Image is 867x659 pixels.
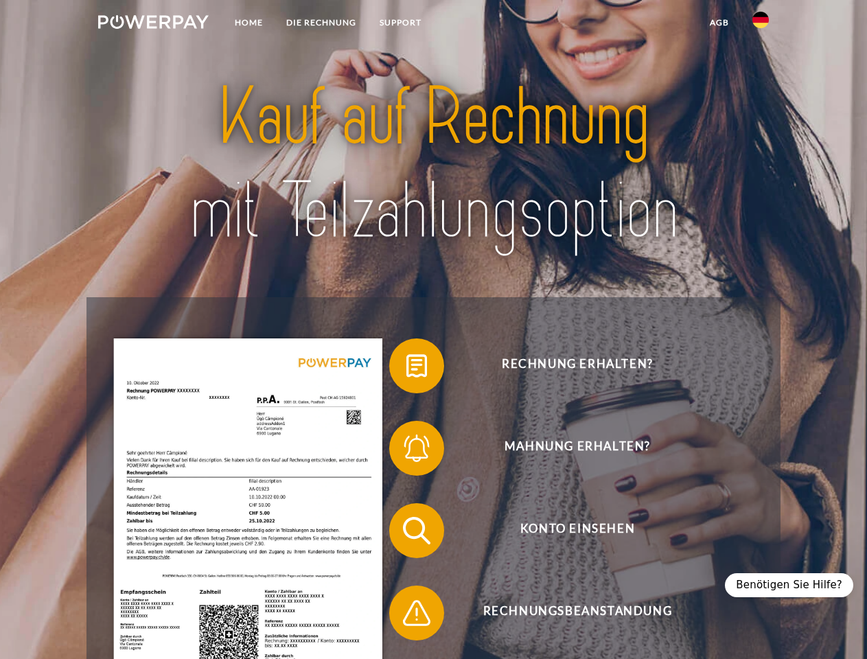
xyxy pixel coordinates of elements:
span: Rechnungsbeanstandung [409,586,745,640]
img: qb_bill.svg [400,349,434,383]
button: Rechnung erhalten? [389,338,746,393]
img: qb_warning.svg [400,596,434,630]
span: Mahnung erhalten? [409,421,745,476]
button: Rechnungsbeanstandung [389,586,746,640]
a: SUPPORT [368,10,433,35]
span: Rechnung erhalten? [409,338,745,393]
img: logo-powerpay-white.svg [98,15,209,29]
a: DIE RECHNUNG [275,10,368,35]
a: Home [223,10,275,35]
button: Konto einsehen [389,503,746,558]
span: Konto einsehen [409,503,745,558]
img: qb_bell.svg [400,431,434,465]
img: title-powerpay_de.svg [131,66,736,263]
button: Mahnung erhalten? [389,421,746,476]
img: de [752,12,769,28]
div: Benötigen Sie Hilfe? [725,573,853,597]
img: qb_search.svg [400,513,434,548]
a: agb [698,10,741,35]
